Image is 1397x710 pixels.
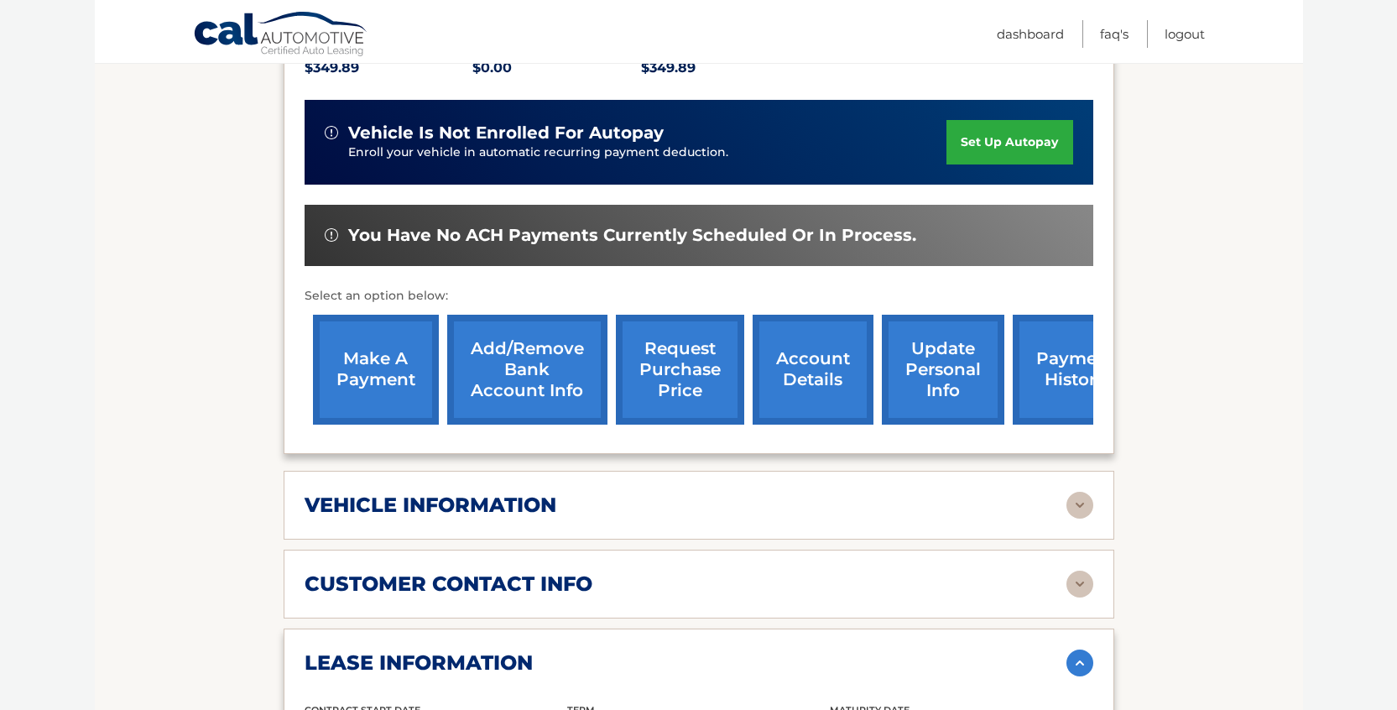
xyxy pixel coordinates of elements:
[1165,20,1205,48] a: Logout
[348,144,947,162] p: Enroll your vehicle in automatic recurring payment deduction.
[946,120,1072,164] a: set up autopay
[1066,492,1093,519] img: accordion-rest.svg
[641,56,810,80] p: $349.89
[305,56,473,80] p: $349.89
[348,123,664,144] span: vehicle is not enrolled for autopay
[305,493,556,518] h2: vehicle information
[305,572,592,597] h2: customer contact info
[305,286,1093,306] p: Select an option below:
[616,315,744,425] a: request purchase price
[193,11,369,60] a: Cal Automotive
[882,315,1004,425] a: update personal info
[1013,315,1139,425] a: payment history
[313,315,439,425] a: make a payment
[305,650,533,676] h2: lease information
[753,315,873,425] a: account details
[325,126,338,139] img: alert-white.svg
[1066,571,1093,598] img: accordion-rest.svg
[1066,650,1093,676] img: accordion-active.svg
[325,228,338,242] img: alert-white.svg
[472,56,641,80] p: $0.00
[997,20,1064,48] a: Dashboard
[348,225,916,246] span: You have no ACH payments currently scheduled or in process.
[1100,20,1129,48] a: FAQ's
[447,315,607,425] a: Add/Remove bank account info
